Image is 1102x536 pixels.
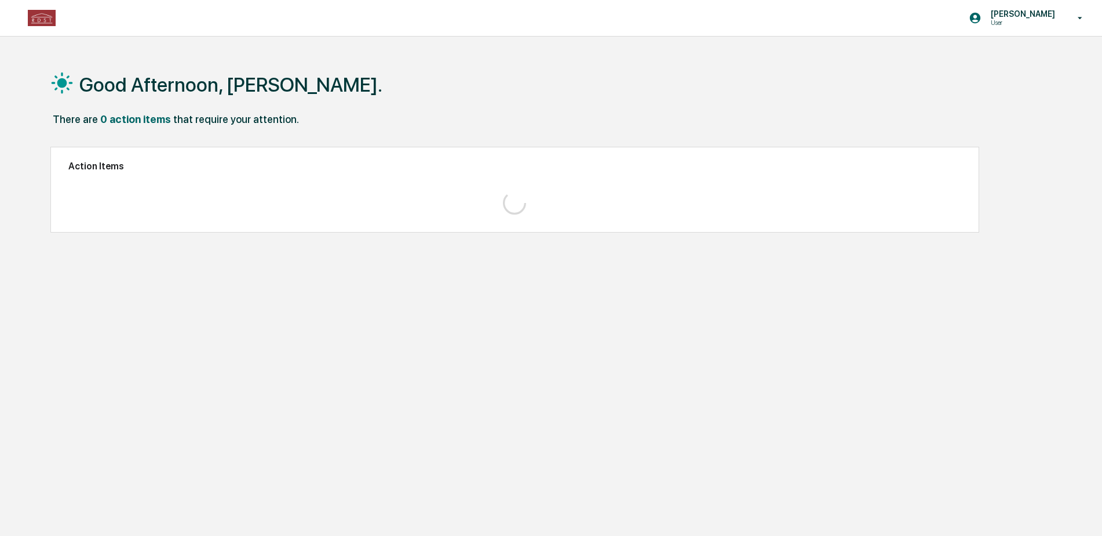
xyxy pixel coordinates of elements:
img: logo [28,10,56,26]
div: 0 action items [100,113,171,125]
div: There are [53,113,98,125]
p: User [981,19,1061,27]
h1: Good Afternoon, [PERSON_NAME]. [79,73,382,96]
div: that require your attention. [173,113,299,125]
p: [PERSON_NAME] [981,9,1061,19]
h2: Action Items [68,161,961,172]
